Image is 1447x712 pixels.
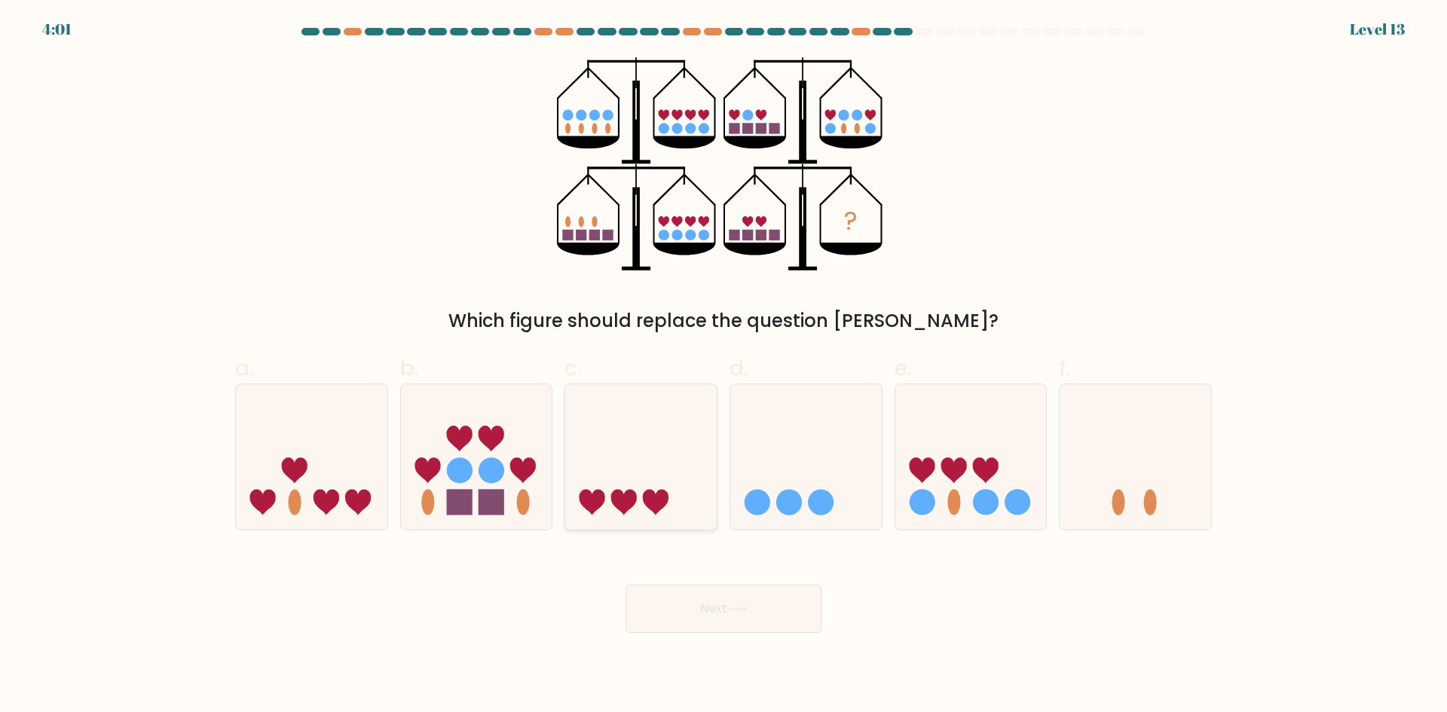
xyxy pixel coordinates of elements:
span: d. [730,353,748,383]
span: f. [1059,353,1069,383]
span: c. [564,353,581,383]
div: 4:01 [42,18,72,41]
div: Which figure should replace the question [PERSON_NAME]? [244,307,1203,335]
span: e. [895,353,911,383]
span: a. [235,353,253,383]
button: Next [626,585,821,633]
tspan: ? [844,203,858,239]
div: Level 13 [1350,18,1405,41]
span: b. [400,353,418,383]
